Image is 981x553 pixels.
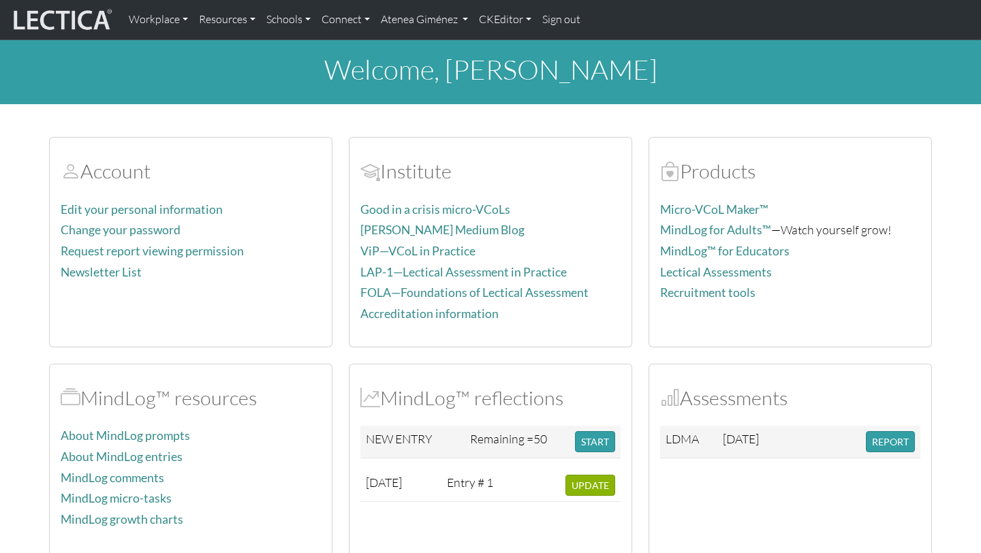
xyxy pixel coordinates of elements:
a: MindLog comments [61,471,164,485]
a: MindLog for Adults™ [660,223,771,237]
a: LAP-1—Lectical Assessment in Practice [360,265,567,279]
h2: Institute [360,159,621,183]
span: MindLog [360,385,380,410]
span: [DATE] [723,431,759,446]
a: About MindLog entries [61,449,183,464]
a: Newsletter List [61,265,142,279]
h2: MindLog™ resources [61,386,321,410]
a: MindLog micro-tasks [61,491,172,505]
button: START [575,431,615,452]
span: [DATE] [366,475,402,490]
p: —Watch yourself grow! [660,220,920,240]
a: FOLA—Foundations of Lectical Assessment [360,285,589,300]
a: About MindLog prompts [61,428,190,443]
span: Assessments [660,385,680,410]
a: Atenea Giménez [375,5,473,34]
a: Good in a crisis micro-VCoLs [360,202,510,217]
a: Change your password [61,223,181,237]
a: Request report viewing permission [61,244,244,258]
span: 50 [533,431,547,446]
span: Account [360,159,380,183]
h2: Account [61,159,321,183]
a: MindLog™ for Educators [660,244,790,258]
a: Workplace [123,5,193,34]
span: UPDATE [572,479,609,491]
a: Resources [193,5,261,34]
a: MindLog growth charts [61,512,183,526]
a: Sign out [537,5,586,34]
h2: MindLog™ reflections [360,386,621,410]
a: Edit your personal information [61,202,223,217]
a: Micro-VCoL Maker™ [660,202,768,217]
span: Account [61,159,80,183]
a: Connect [316,5,375,34]
button: REPORT [866,431,915,452]
td: Entry # 1 [441,469,503,502]
a: Schools [261,5,316,34]
td: Remaining = [465,426,570,458]
a: Recruitment tools [660,285,756,300]
a: CKEditor [473,5,537,34]
a: Accreditation information [360,306,499,321]
td: NEW ENTRY [360,426,465,458]
h2: Products [660,159,920,183]
span: MindLog™ resources [61,385,80,410]
img: lecticalive [10,7,112,33]
a: Lectical Assessments [660,265,772,279]
h2: Assessments [660,386,920,410]
a: ViP—VCoL in Practice [360,244,476,258]
span: Products [660,159,680,183]
a: [PERSON_NAME] Medium Blog [360,223,525,237]
button: UPDATE [565,475,615,496]
td: LDMA [660,426,717,458]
